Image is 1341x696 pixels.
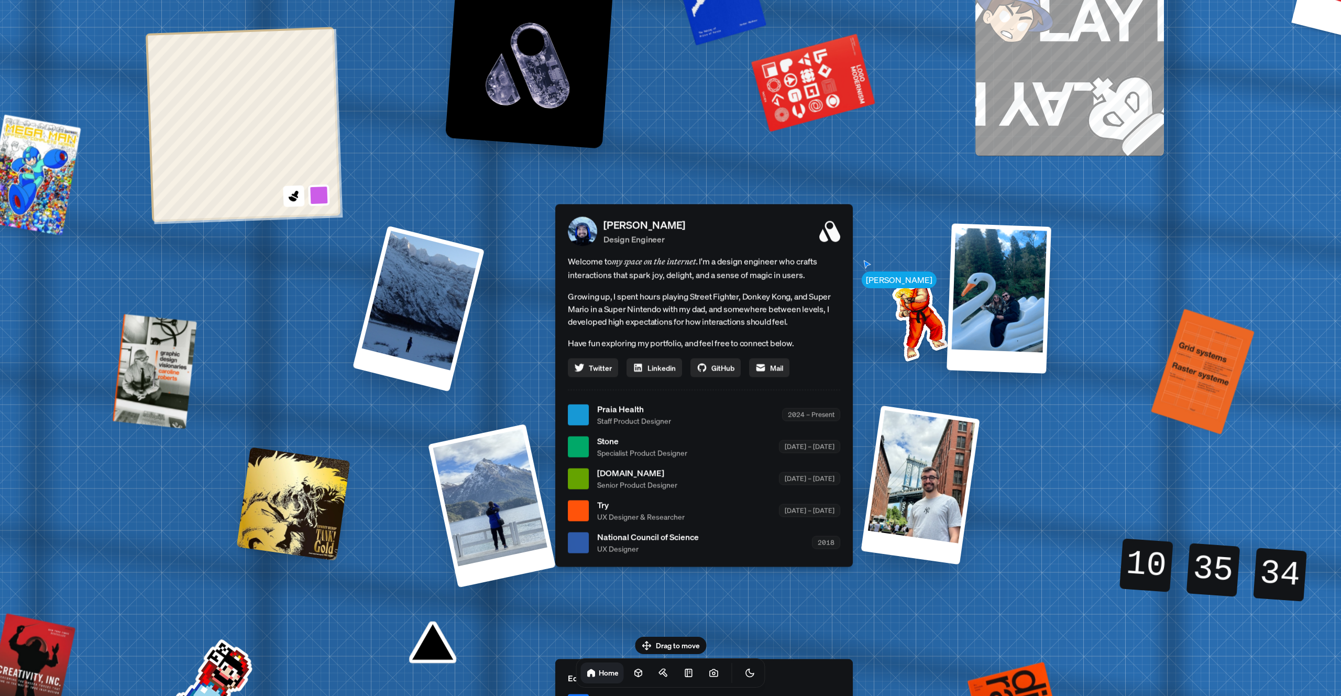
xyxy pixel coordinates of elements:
[597,480,677,491] span: Senior Product Designer
[568,217,597,246] img: Profile Picture
[597,435,687,448] span: Stone
[626,358,682,377] a: Linkedin
[597,543,699,554] span: UX Designer
[749,358,789,377] a: Mail
[690,358,741,377] a: GitHub
[597,531,699,543] span: National Council of Science
[581,662,624,683] a: Home
[568,336,840,350] p: Have fun exploring my portfolio, and feel free to connect below.
[865,267,971,373] img: Profile example
[597,467,677,480] span: [DOMAIN_NAME]
[740,662,761,683] button: Toggle Theme
[597,416,671,427] span: Staff Product Designer
[568,290,840,328] p: Growing up, I spent hours playing Street Fighter, Donkey Kong, and Super Mario in a Super Nintend...
[568,255,840,282] span: Welcome to I'm a design engineer who crafts interactions that spark joy, delight, and a sense of ...
[597,448,687,459] span: Specialist Product Designer
[568,358,618,377] a: Twitter
[711,362,734,373] span: GitHub
[1253,548,1306,601] div: 34
[812,536,840,549] div: 2018
[603,233,685,246] p: Design Engineer
[597,499,685,512] span: Try
[779,472,840,485] div: [DATE] – [DATE]
[603,217,685,233] p: [PERSON_NAME]
[647,362,676,373] span: Linkedin
[612,256,699,267] em: my space on the internet.
[589,362,612,373] span: Twitter
[782,408,840,421] div: 2024 – Present
[779,504,840,517] div: [DATE] – [DATE]
[779,440,840,453] div: [DATE] – [DATE]
[770,362,783,373] span: Mail
[597,403,671,416] span: Praia Health
[568,672,840,684] p: Education
[599,668,619,678] h1: Home
[597,512,685,523] span: UX Designer & Researcher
